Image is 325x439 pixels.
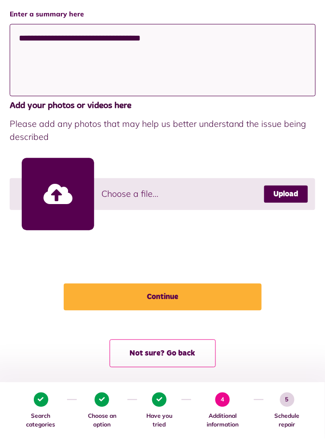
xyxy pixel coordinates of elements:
[280,393,295,407] span: 5
[34,393,48,407] span: 1
[95,393,109,407] span: 2
[101,188,158,201] span: Choose a file...
[152,393,167,407] span: 3
[10,9,315,19] label: Enter a summary here
[110,340,216,368] button: Not sure? Go back
[19,412,62,429] span: Search categories
[215,393,230,407] span: 4
[10,118,315,144] span: Please add any photos that may help us better understand the issue being described
[82,412,123,429] span: Choose an option
[64,284,262,311] button: Continue
[142,412,177,429] span: Have you tried
[268,412,306,429] span: Schedule repair
[196,412,249,429] span: Additional information
[10,100,315,113] span: Add your photos or videos here
[264,186,308,203] a: Upload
